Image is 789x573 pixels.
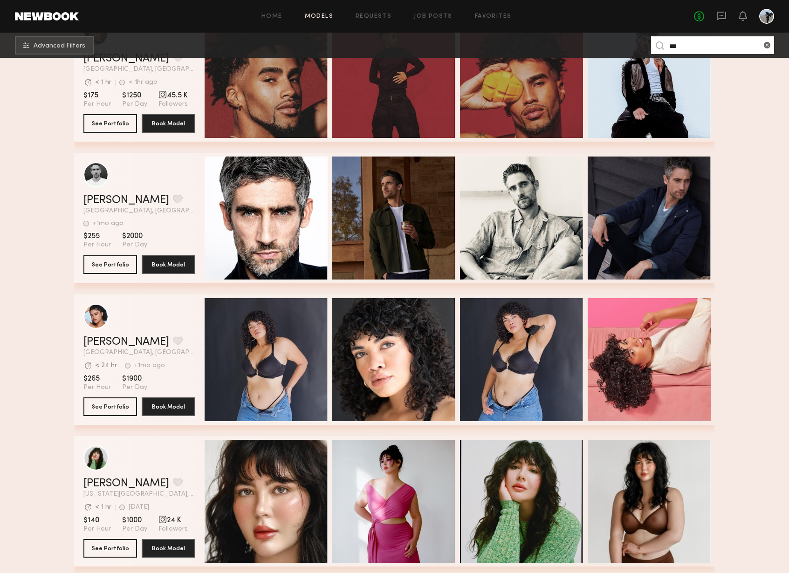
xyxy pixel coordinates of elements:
div: [DATE] [129,504,149,511]
span: 24 K [158,516,188,525]
button: See Portfolio [83,539,137,558]
a: [PERSON_NAME] [83,336,169,348]
button: See Portfolio [83,114,137,133]
div: < 24 hr [95,362,117,369]
span: [US_STATE][GEOGRAPHIC_DATA], [GEOGRAPHIC_DATA] [83,491,195,498]
span: Per Day [122,525,147,533]
button: Book Model [142,539,195,558]
span: $1250 [122,91,147,100]
span: Advanced Filters [34,43,85,49]
div: < 1 hr [95,79,111,86]
a: Favorites [475,14,512,20]
a: [PERSON_NAME] [83,53,169,64]
a: [PERSON_NAME] [83,478,169,489]
span: $1000 [122,516,147,525]
button: See Portfolio [83,255,137,274]
span: [GEOGRAPHIC_DATA], [GEOGRAPHIC_DATA] [83,66,195,73]
div: +1mo ago [134,362,165,369]
span: $255 [83,232,111,241]
button: See Portfolio [83,397,137,416]
button: Book Model [142,114,195,133]
a: Job Posts [414,14,453,20]
div: < 1hr ago [129,79,158,86]
button: Book Model [142,255,195,274]
span: [GEOGRAPHIC_DATA], [GEOGRAPHIC_DATA] [83,208,195,214]
span: [GEOGRAPHIC_DATA], [GEOGRAPHIC_DATA] [83,349,195,356]
button: Advanced Filters [15,36,94,55]
span: $1900 [122,374,147,383]
button: Book Model [142,397,195,416]
span: Followers [158,100,188,109]
span: $140 [83,516,111,525]
span: Per Day [122,241,147,249]
span: Per Day [122,100,147,109]
span: $265 [83,374,111,383]
a: Home [261,14,282,20]
span: Per Hour [83,383,111,392]
span: Per Hour [83,525,111,533]
a: [PERSON_NAME] [83,195,169,206]
div: +1mo ago [93,220,123,227]
span: Per Hour [83,100,111,109]
span: $2000 [122,232,147,241]
a: Requests [356,14,391,20]
span: $175 [83,91,111,100]
span: Per Hour [83,241,111,249]
a: Models [305,14,333,20]
span: Followers [158,525,188,533]
div: < 1 hr [95,504,111,511]
span: Per Day [122,383,147,392]
span: 45.5 K [158,91,188,100]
